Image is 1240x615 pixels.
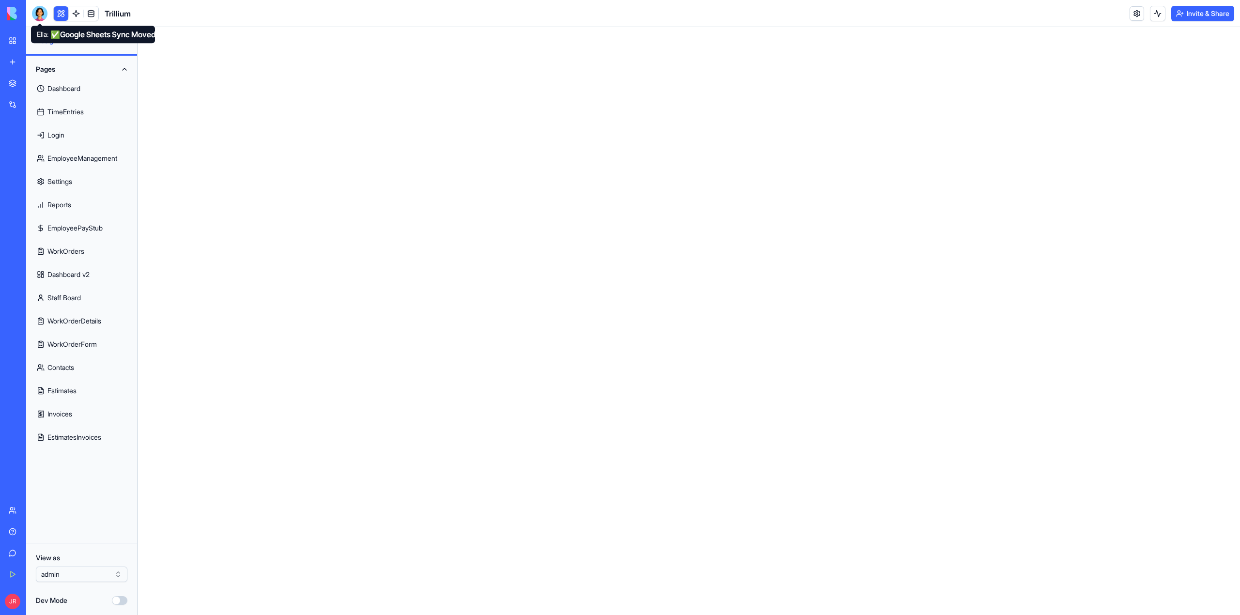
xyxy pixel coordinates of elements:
a: Estimates [32,379,131,402]
a: TimeEntries [32,100,131,123]
a: Invoices [32,402,131,426]
a: Dashboard [32,77,131,100]
button: Pages [32,61,131,77]
button: Invite & Share [1171,6,1234,21]
span: JR [5,594,20,609]
a: EmployeeManagement [32,147,131,170]
a: Staff Board [32,286,131,309]
a: Contacts [32,356,131,379]
a: EstimatesInvoices [32,426,131,449]
a: WorkOrderDetails [32,309,131,333]
label: Dev Mode [36,596,67,605]
a: Settings [32,170,131,193]
a: EmployeePayStub [32,216,131,240]
a: Login [32,123,131,147]
label: View as [36,553,127,563]
a: Dashboard v2 [32,263,131,286]
img: logo [7,7,67,20]
span: Trillium [105,8,131,19]
a: Reports [32,193,131,216]
a: WorkOrderForm [32,333,131,356]
a: WorkOrders [32,240,131,263]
